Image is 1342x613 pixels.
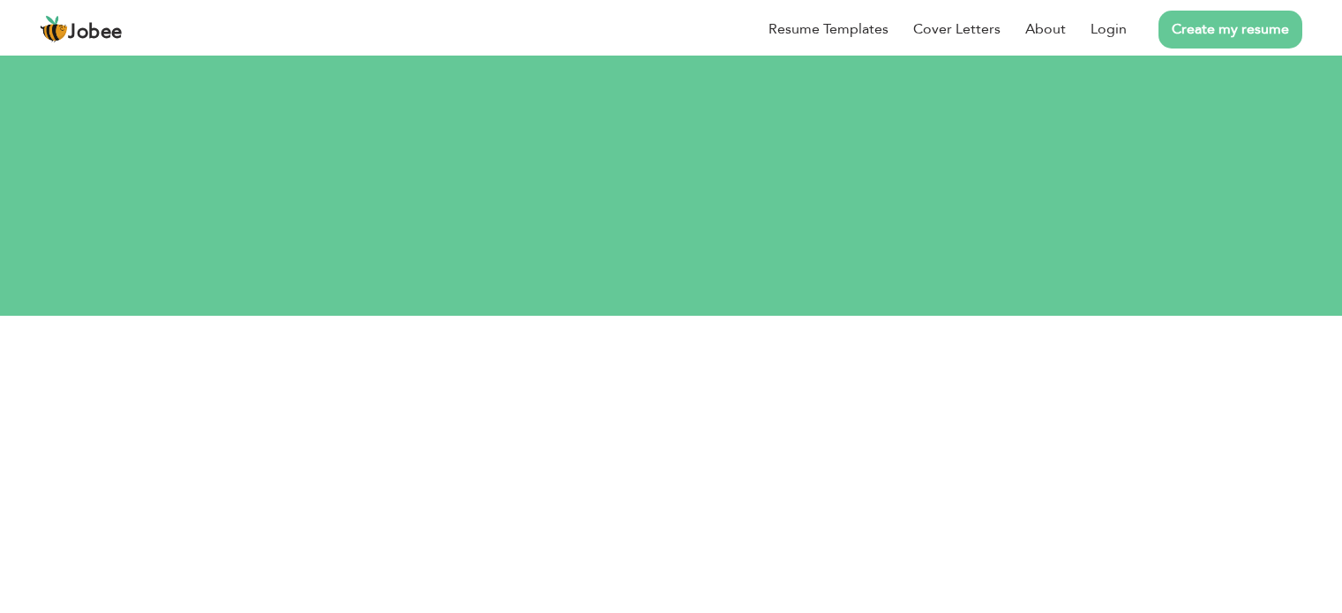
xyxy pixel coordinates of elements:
[768,19,888,40] a: Resume Templates
[1091,19,1127,40] a: Login
[1158,11,1302,49] a: Create my resume
[1025,19,1066,40] a: About
[40,15,68,43] img: jobee.io
[913,19,1001,40] a: Cover Letters
[68,23,123,42] span: Jobee
[40,15,123,43] a: Jobee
